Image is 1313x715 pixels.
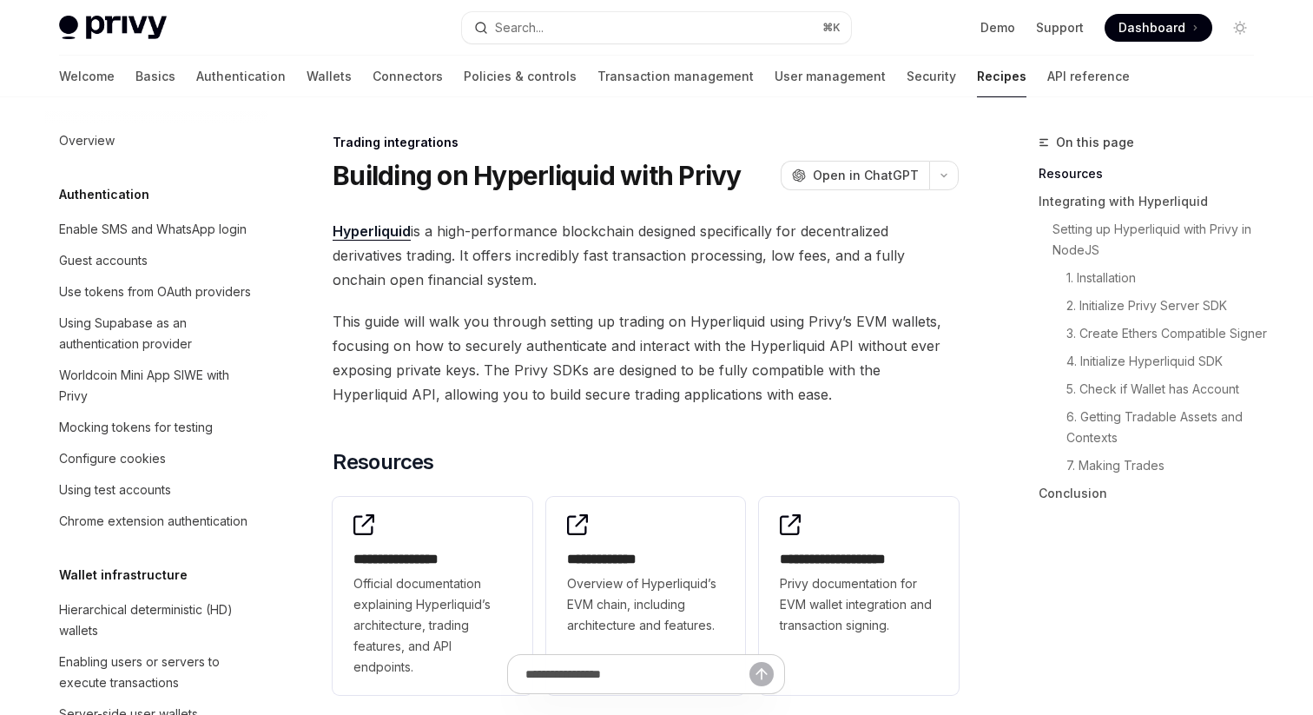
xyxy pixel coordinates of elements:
a: User management [775,56,886,97]
a: Connectors [373,56,443,97]
a: Policies & controls [464,56,577,97]
div: Configure cookies [59,448,166,469]
a: Basics [135,56,175,97]
a: Demo [980,19,1015,36]
a: API reference [1047,56,1130,97]
a: Hyperliquid [333,222,411,241]
a: Welcome [59,56,115,97]
a: 1. Installation [1066,264,1268,292]
span: Dashboard [1118,19,1185,36]
button: Open in ChatGPT [781,161,929,190]
a: Hierarchical deterministic (HD) wallets [45,594,267,646]
a: Resources [1039,160,1268,188]
a: Configure cookies [45,443,267,474]
a: Mocking tokens for testing [45,412,267,443]
a: **** **** **** *Official documentation explaining Hyperliquid’s architecture, trading features, a... [333,497,532,695]
a: Authentication [196,56,286,97]
h5: Wallet infrastructure [59,565,188,586]
button: Send message [749,662,774,686]
a: 5. Check if Wallet has Account [1066,375,1268,403]
a: Setting up Hyperliquid with Privy in NodeJS [1052,215,1268,264]
a: Chrome extension authentication [45,506,267,537]
div: Chrome extension authentication [59,511,247,532]
a: Integrating with Hyperliquid [1039,188,1268,215]
span: is a high-performance blockchain designed specifically for decentralized derivatives trading. It ... [333,219,959,292]
a: **** **** ***Overview of Hyperliquid’s EVM chain, including architecture and features. [546,497,746,695]
a: 3. Create Ethers Compatible Signer [1066,320,1268,348]
button: Toggle dark mode [1226,14,1254,42]
a: Support [1036,19,1084,36]
a: 7. Making Trades [1066,452,1268,480]
span: This guide will walk you through setting up trading on Hyperliquid using Privy’s EVM wallets, foc... [333,309,959,407]
div: Overview [59,130,115,151]
h5: Authentication [59,184,149,205]
div: Trading integrations [333,134,959,151]
img: light logo [59,16,167,40]
div: Enable SMS and WhatsApp login [59,219,247,240]
div: Enabling users or servers to execute transactions [59,652,257,693]
a: Overview [45,125,267,156]
span: On this page [1056,132,1134,153]
span: Official documentation explaining Hyperliquid’s architecture, trading features, and API endpoints. [353,573,511,678]
a: Transaction management [597,56,754,97]
a: 6. Getting Tradable Assets and Contexts [1066,403,1268,452]
span: ⌘ K [822,21,841,35]
a: Using Supabase as an authentication provider [45,308,267,360]
span: Resources [333,448,434,476]
a: Enabling users or servers to execute transactions [45,646,267,698]
div: Guest accounts [59,250,148,271]
div: Hierarchical deterministic (HD) wallets [59,599,257,641]
h1: Building on Hyperliquid with Privy [333,160,742,191]
button: Search...⌘K [462,12,851,43]
a: Use tokens from OAuth providers [45,276,267,308]
div: Use tokens from OAuth providers [59,281,251,302]
div: Mocking tokens for testing [59,417,213,438]
a: Using test accounts [45,474,267,506]
a: Conclusion [1039,480,1268,507]
div: Using test accounts [59,480,171,500]
a: Worldcoin Mini App SIWE with Privy [45,360,267,412]
span: Privy documentation for EVM wallet integration and transaction signing. [780,573,938,636]
a: Guest accounts [45,245,267,276]
div: Using Supabase as an authentication provider [59,313,257,354]
div: Search... [495,17,544,38]
a: Dashboard [1105,14,1212,42]
div: Worldcoin Mini App SIWE with Privy [59,365,257,407]
a: Wallets [307,56,352,97]
a: 2. Initialize Privy Server SDK [1066,292,1268,320]
a: Recipes [977,56,1026,97]
a: Security [907,56,956,97]
a: **** **** **** *****Privy documentation for EVM wallet integration and transaction signing. [759,497,959,695]
span: Overview of Hyperliquid’s EVM chain, including architecture and features. [567,573,725,636]
a: Enable SMS and WhatsApp login [45,214,267,245]
a: 4. Initialize Hyperliquid SDK [1066,348,1268,375]
span: Open in ChatGPT [813,167,919,184]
